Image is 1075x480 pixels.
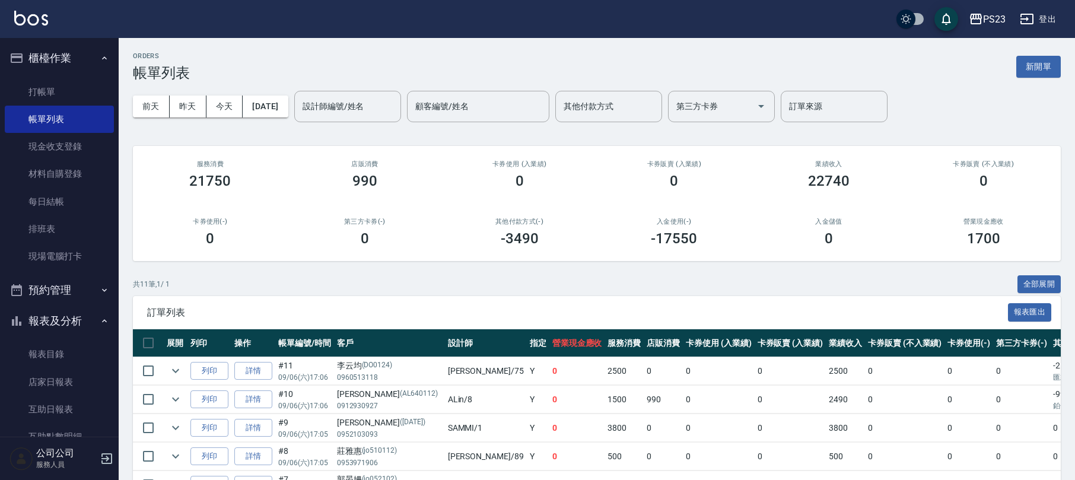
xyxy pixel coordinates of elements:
[167,419,185,437] button: expand row
[549,329,605,357] th: 營業現金應收
[133,65,190,81] h3: 帳單列表
[36,459,97,470] p: 服務人員
[234,390,272,409] a: 詳情
[1008,303,1052,322] button: 報表匯出
[826,414,865,442] td: 3800
[605,443,644,471] td: 500
[275,443,334,471] td: #8
[234,419,272,437] a: 詳情
[755,357,826,385] td: 0
[1008,306,1052,317] a: 報表匯出
[334,329,445,357] th: 客戶
[278,457,331,468] p: 09/06 (六) 17:05
[644,386,683,414] td: 990
[5,160,114,187] a: 材料自購登錄
[825,230,833,247] h3: 0
[167,390,185,408] button: expand row
[967,230,1000,247] h3: 1700
[187,329,231,357] th: 列印
[755,414,826,442] td: 0
[5,306,114,336] button: 報表及分析
[456,160,583,168] h2: 卡券使用 (入業績)
[275,357,334,385] td: #11
[501,230,539,247] h3: -3490
[337,445,442,457] div: 莊雅惠
[14,11,48,26] img: Logo
[167,447,185,465] button: expand row
[5,423,114,450] a: 互助點數明細
[605,386,644,414] td: 1500
[944,443,993,471] td: 0
[275,414,334,442] td: #9
[651,230,697,247] h3: -17550
[133,279,170,290] p: 共 11 筆, 1 / 1
[275,329,334,357] th: 帳單編號/時間
[993,443,1050,471] td: 0
[164,329,187,357] th: 展開
[9,447,33,471] img: Person
[147,307,1008,319] span: 訂單列表
[644,329,683,357] th: 店販消費
[993,414,1050,442] td: 0
[755,329,826,357] th: 卡券販賣 (入業績)
[826,443,865,471] td: 500
[5,78,114,106] a: 打帳單
[683,357,755,385] td: 0
[337,388,442,400] div: [PERSON_NAME]
[278,400,331,411] p: 09/06 (六) 17:06
[133,52,190,60] h2: ORDERS
[683,386,755,414] td: 0
[527,386,549,414] td: Y
[1016,56,1061,78] button: 新開單
[527,414,549,442] td: Y
[644,414,683,442] td: 0
[611,160,737,168] h2: 卡券販賣 (入業績)
[234,362,272,380] a: 詳情
[683,414,755,442] td: 0
[944,386,993,414] td: 0
[549,357,605,385] td: 0
[337,360,442,372] div: 李云均
[147,160,273,168] h3: 服務消費
[234,447,272,466] a: 詳情
[445,357,527,385] td: [PERSON_NAME] /75
[527,443,549,471] td: Y
[275,386,334,414] td: #10
[766,218,892,225] h2: 入金儲值
[170,96,206,117] button: 昨天
[605,414,644,442] td: 3800
[206,96,243,117] button: 今天
[5,188,114,215] a: 每日結帳
[826,357,865,385] td: 2500
[1015,8,1061,30] button: 登出
[362,445,397,457] p: (jo510112)
[683,443,755,471] td: 0
[190,447,228,466] button: 列印
[766,160,892,168] h2: 業績收入
[189,173,231,189] h3: 21750
[445,386,527,414] td: ALin /8
[190,362,228,380] button: 列印
[1017,275,1061,294] button: 全部展開
[993,329,1050,357] th: 第三方卡券(-)
[5,243,114,270] a: 現場電腦打卡
[352,173,377,189] h3: 990
[549,414,605,442] td: 0
[944,329,993,357] th: 卡券使用(-)
[944,414,993,442] td: 0
[865,357,944,385] td: 0
[683,329,755,357] th: 卡券使用 (入業績)
[278,372,331,383] p: 09/06 (六) 17:06
[549,386,605,414] td: 0
[516,173,524,189] h3: 0
[361,230,369,247] h3: 0
[5,275,114,306] button: 預約管理
[993,386,1050,414] td: 0
[337,417,442,429] div: [PERSON_NAME]
[206,230,214,247] h3: 0
[337,372,442,383] p: 0960513118
[549,443,605,471] td: 0
[934,7,958,31] button: save
[456,218,583,225] h2: 其他付款方式(-)
[964,7,1010,31] button: PS23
